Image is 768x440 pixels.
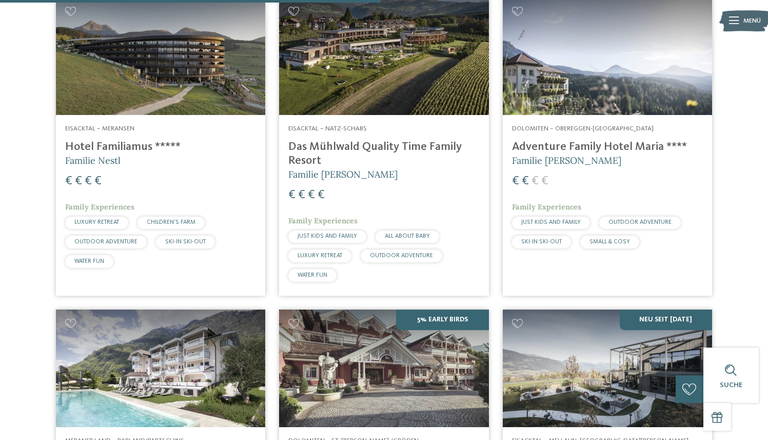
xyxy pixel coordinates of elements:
[85,175,92,187] span: €
[288,140,479,168] h4: Das Mühlwald Quality Time Family Resort
[521,239,562,245] span: SKI-IN SKI-OUT
[308,189,315,201] span: €
[74,219,119,225] span: LUXURY RETREAT
[298,253,342,259] span: LUXURY RETREAT
[75,175,82,187] span: €
[370,253,433,259] span: OUTDOOR ADVENTURE
[56,310,265,428] img: Familienhotels gesucht? Hier findet ihr die besten!
[541,175,548,187] span: €
[720,381,742,389] span: Suche
[512,175,519,187] span: €
[65,175,72,187] span: €
[298,272,327,278] span: WATER FUN
[503,310,712,428] img: Familienhotels gesucht? Hier findet ihr die besten!
[298,233,357,239] span: JUST KIDS AND FAMILY
[65,155,121,166] span: Familie Nestl
[531,175,539,187] span: €
[589,239,630,245] span: SMALL & COSY
[288,168,398,180] span: Familie [PERSON_NAME]
[298,189,305,201] span: €
[288,216,358,225] span: Family Experiences
[74,258,104,264] span: WATER FUN
[318,189,325,201] span: €
[288,125,367,132] span: Eisacktal – Natz-Schabs
[512,125,654,132] span: Dolomiten – Obereggen-[GEOGRAPHIC_DATA]
[512,202,581,212] span: Family Experiences
[279,310,488,428] img: Family Spa Grand Hotel Cavallino Bianco ****ˢ
[522,175,529,187] span: €
[94,175,102,187] span: €
[74,239,137,245] span: OUTDOOR ADVENTURE
[385,233,430,239] span: ALL ABOUT BABY
[288,189,296,201] span: €
[512,140,703,154] h4: Adventure Family Hotel Maria ****
[512,155,621,166] span: Familie [PERSON_NAME]
[147,219,195,225] span: CHILDREN’S FARM
[608,219,672,225] span: OUTDOOR ADVENTURE
[521,219,581,225] span: JUST KIDS AND FAMILY
[65,125,134,132] span: Eisacktal – Meransen
[65,202,134,212] span: Family Experiences
[165,239,206,245] span: SKI-IN SKI-OUT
